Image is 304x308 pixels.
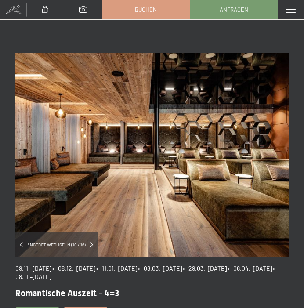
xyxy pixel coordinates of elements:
[138,265,182,272] span: • 08.03.–[DATE]
[183,265,227,272] span: • 29.03.–[DATE]
[15,288,119,298] span: Romantische Auszeit - 4=3
[15,53,289,257] img: Romantische Auszeit - 4=3
[220,6,248,14] span: Anfragen
[96,265,137,272] span: • 11.01.–[DATE]
[228,265,272,272] span: • 06.04.–[DATE]
[52,265,95,272] span: • 08.12.–[DATE]
[190,0,278,19] a: Anfragen
[23,242,90,248] span: Angebot wechseln (10 / 16)
[15,265,277,281] span: • 08.11.–[DATE]
[15,265,51,272] span: 09.11.–[DATE]
[102,0,190,19] a: Buchen
[135,6,157,14] span: Buchen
